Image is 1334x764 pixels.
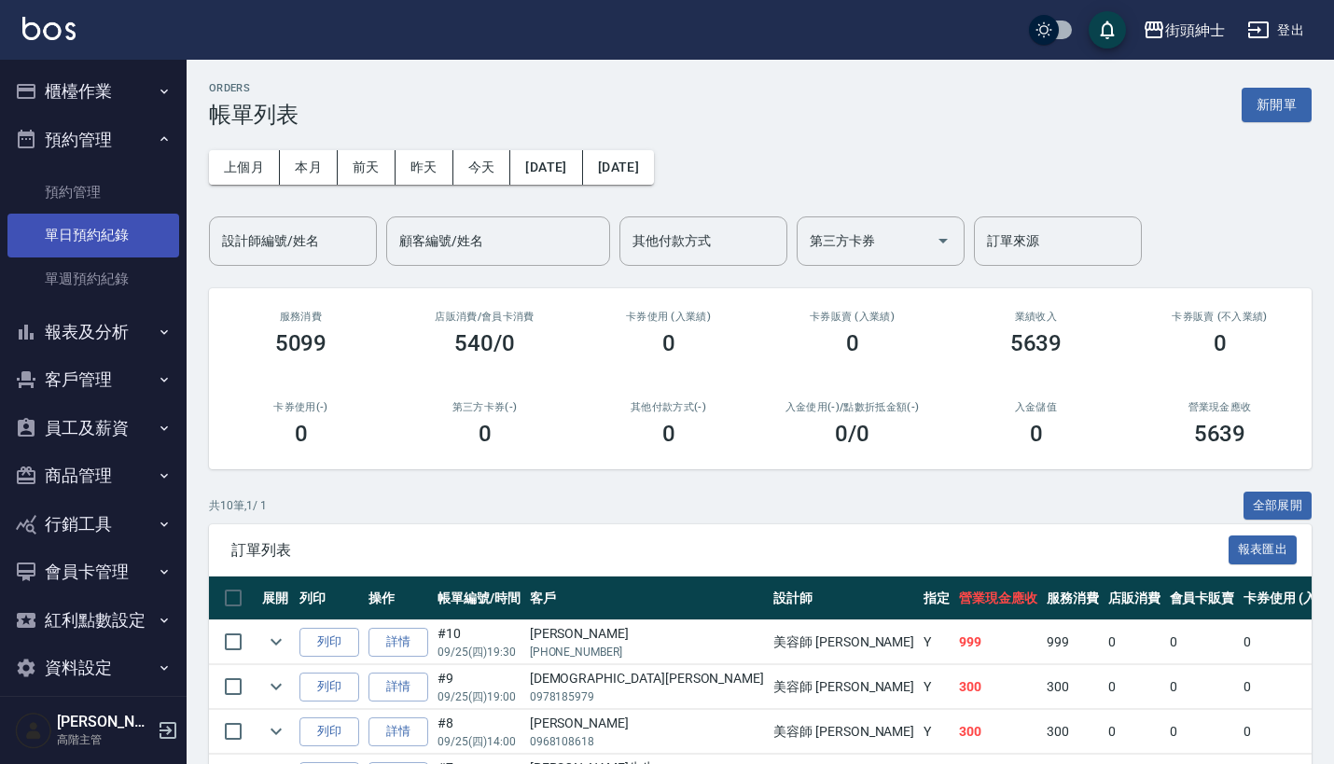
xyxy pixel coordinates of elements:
[1030,421,1043,447] h3: 0
[433,665,525,709] td: #9
[1135,11,1232,49] button: 街頭紳士
[231,541,1229,560] span: 訂單列表
[1104,620,1165,664] td: 0
[1165,576,1240,620] th: 會員卡販賣
[769,665,919,709] td: 美容師 [PERSON_NAME]
[846,330,859,356] h3: 0
[262,628,290,656] button: expand row
[295,421,308,447] h3: 0
[299,628,359,657] button: 列印
[1165,19,1225,42] div: 街頭紳士
[7,116,179,164] button: 預約管理
[510,150,582,185] button: [DATE]
[662,330,675,356] h3: 0
[299,673,359,701] button: 列印
[783,401,922,413] h2: 入金使用(-) /點數折抵金額(-)
[396,150,453,185] button: 昨天
[919,665,954,709] td: Y
[209,82,299,94] h2: ORDERS
[1214,330,1227,356] h3: 0
[1089,11,1126,49] button: save
[15,712,52,749] img: Person
[1165,620,1240,664] td: 0
[209,150,280,185] button: 上個月
[1242,95,1312,113] a: 新開單
[783,311,922,323] h2: 卡券販賣 (入業績)
[433,620,525,664] td: #10
[1150,311,1289,323] h2: 卡券販賣 (不入業績)
[1150,401,1289,413] h2: 營業現金應收
[7,67,179,116] button: 櫃檯作業
[1104,710,1165,754] td: 0
[1229,535,1298,564] button: 報表匯出
[928,226,958,256] button: Open
[530,714,764,733] div: [PERSON_NAME]
[438,733,521,750] p: 09/25 (四) 14:00
[275,330,327,356] h3: 5099
[530,624,764,644] div: [PERSON_NAME]
[954,620,1042,664] td: 999
[662,421,675,447] h3: 0
[769,620,919,664] td: 美容師 [PERSON_NAME]
[583,150,654,185] button: [DATE]
[57,713,152,731] h5: [PERSON_NAME]
[438,688,521,705] p: 09/25 (四) 19:00
[22,17,76,40] img: Logo
[1104,665,1165,709] td: 0
[364,576,433,620] th: 操作
[7,355,179,404] button: 客戶管理
[257,576,295,620] th: 展開
[530,733,764,750] p: 0968108618
[1042,576,1104,620] th: 服務消費
[209,102,299,128] h3: 帳單列表
[1010,330,1063,356] h3: 5639
[7,548,179,596] button: 會員卡管理
[1042,620,1104,664] td: 999
[7,214,179,257] a: 單日預約紀錄
[7,596,179,645] button: 紅利點數設定
[7,404,179,452] button: 員工及薪資
[415,311,554,323] h2: 店販消費 /會員卡消費
[954,576,1042,620] th: 營業現金應收
[453,150,511,185] button: 今天
[1165,710,1240,754] td: 0
[1244,492,1313,521] button: 全部展開
[919,620,954,664] td: Y
[262,717,290,745] button: expand row
[280,150,338,185] button: 本月
[835,421,869,447] h3: 0 /0
[1165,665,1240,709] td: 0
[7,644,179,692] button: 資料設定
[57,731,152,748] p: 高階主管
[338,150,396,185] button: 前天
[530,669,764,688] div: [DEMOGRAPHIC_DATA][PERSON_NAME]
[1194,421,1246,447] h3: 5639
[599,311,738,323] h2: 卡券使用 (入業績)
[368,628,428,657] a: 詳情
[7,308,179,356] button: 報表及分析
[769,710,919,754] td: 美容師 [PERSON_NAME]
[954,665,1042,709] td: 300
[525,576,769,620] th: 客戶
[530,688,764,705] p: 0978185979
[1042,710,1104,754] td: 300
[368,673,428,701] a: 詳情
[299,717,359,746] button: 列印
[1104,576,1165,620] th: 店販消費
[454,330,515,356] h3: 540/0
[769,576,919,620] th: 設計師
[438,644,521,660] p: 09/25 (四) 19:30
[262,673,290,701] button: expand row
[919,576,954,620] th: 指定
[7,500,179,549] button: 行銷工具
[919,710,954,754] td: Y
[231,401,370,413] h2: 卡券使用(-)
[7,171,179,214] a: 預約管理
[1240,13,1312,48] button: 登出
[599,401,738,413] h2: 其他付款方式(-)
[415,401,554,413] h2: 第三方卡券(-)
[209,497,267,514] p: 共 10 筆, 1 / 1
[295,576,364,620] th: 列印
[433,576,525,620] th: 帳單編號/時間
[368,717,428,746] a: 詳情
